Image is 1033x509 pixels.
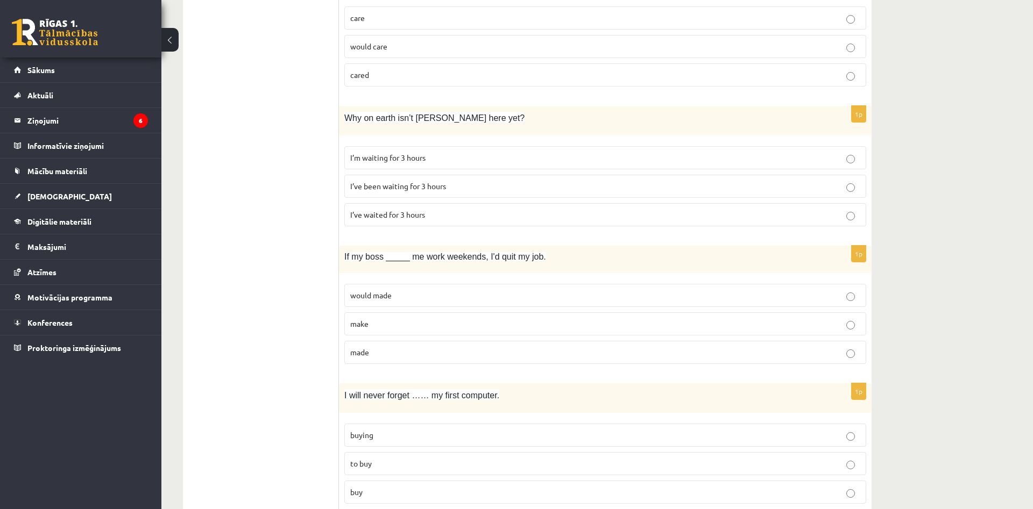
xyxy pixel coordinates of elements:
[14,209,148,234] a: Digitālie materiāli
[14,159,148,183] a: Mācību materiāli
[27,318,73,327] span: Konferences
[851,105,866,123] p: 1p
[350,487,363,497] span: buy
[14,58,148,82] a: Sākums
[846,212,855,220] input: I’ve waited for 3 hours
[846,489,855,498] input: buy
[27,217,91,226] span: Digitālie materiāli
[350,41,387,51] span: would care
[851,245,866,262] p: 1p
[846,461,855,469] input: to buy
[350,290,392,300] span: would made
[14,335,148,360] a: Proktoringa izmēģinājums
[846,15,855,24] input: care
[851,383,866,400] p: 1p
[350,70,369,80] span: cared
[14,184,148,209] a: [DEMOGRAPHIC_DATA]
[14,83,148,107] a: Aktuāli
[27,166,87,176] span: Mācību materiāli
[12,19,98,46] a: Rīgas 1. Tālmācības vidusskola
[14,234,148,259] a: Maksājumi
[344,252,546,261] span: If my boss _____ me work weekends, I'd quit my job.
[344,391,499,400] span: I will never forget …… my first computer.
[14,310,148,335] a: Konferences
[133,113,148,128] i: 6
[14,108,148,133] a: Ziņojumi6
[846,44,855,52] input: would care
[846,349,855,358] input: made
[14,285,148,310] a: Motivācijas programma
[350,319,369,328] span: make
[350,181,446,191] span: I’ve been waiting for 3 hours
[350,210,425,219] span: I’ve waited for 3 hours
[846,183,855,192] input: I’ve been waiting for 3 hours
[14,260,148,284] a: Atzīmes
[27,343,121,353] span: Proktoringa izmēģinājums
[350,153,426,162] span: I’m waiting for 3 hours
[846,432,855,441] input: buying
[27,267,56,277] span: Atzīmes
[27,65,55,75] span: Sākums
[846,321,855,329] input: make
[27,90,53,100] span: Aktuāli
[350,13,365,23] span: care
[14,133,148,158] a: Informatīvie ziņojumi
[350,430,373,440] span: buying
[27,234,148,259] legend: Maksājumi
[350,458,372,468] span: to buy
[27,191,112,201] span: [DEMOGRAPHIC_DATA]
[846,292,855,301] input: would made
[350,347,369,357] span: made
[344,113,525,123] span: Why on earth isn’t [PERSON_NAME] here yet?
[27,133,148,158] legend: Informatīvie ziņojumi
[846,72,855,81] input: cared
[27,108,148,133] legend: Ziņojumi
[27,292,112,302] span: Motivācijas programma
[846,155,855,163] input: I’m waiting for 3 hours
